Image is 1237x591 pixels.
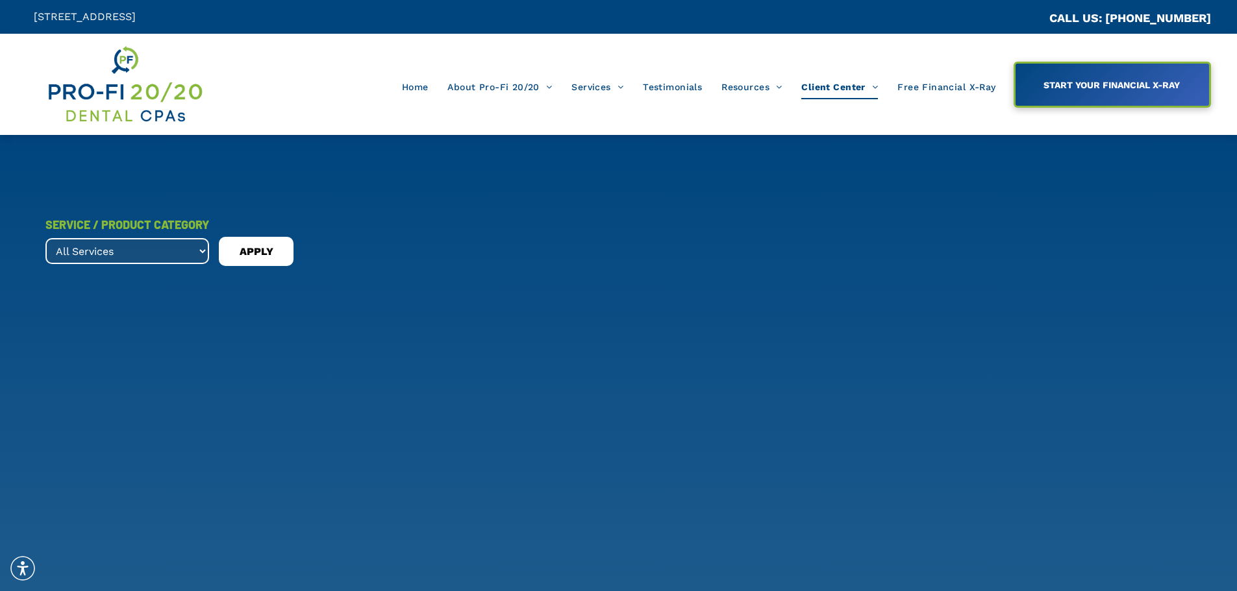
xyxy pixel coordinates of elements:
div: SERVICE / PRODUCT CATEGORY [45,213,209,236]
a: About Pro-Fi 20/20 [438,75,562,99]
a: CALL US: [PHONE_NUMBER] [1049,11,1211,25]
a: Testimonials [633,75,712,99]
a: START YOUR FINANCIAL X-RAY [1014,62,1211,108]
span: APPLY [240,241,273,262]
img: Get Dental CPA Consulting, Bookkeeping, & Bank Loans [46,43,203,125]
span: START YOUR FINANCIAL X-RAY [1039,73,1184,97]
a: Free Financial X-Ray [888,75,1005,99]
span: CA::CALLC [994,12,1049,25]
a: Resources [712,75,792,99]
a: Client Center [792,75,888,99]
a: Home [392,75,438,99]
a: Services [562,75,633,99]
span: [STREET_ADDRESS] [34,10,136,23]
